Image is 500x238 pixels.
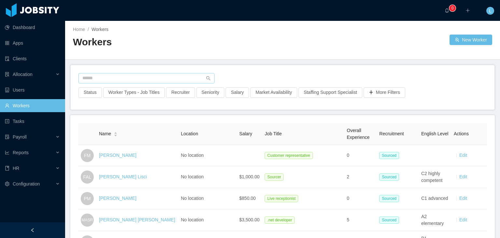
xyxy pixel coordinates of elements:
a: Sourced [379,174,402,179]
span: Overall Experience [347,128,369,140]
span: $850.00 [239,196,256,201]
span: Sourced [379,216,399,224]
i: icon: setting [5,182,9,186]
i: icon: caret-down [114,134,118,136]
span: Actions [454,131,469,136]
span: $1,000.00 [239,174,259,179]
a: Sourced [379,196,402,201]
span: $3,500.00 [239,217,259,222]
span: Sourced [379,173,399,181]
a: Edit [459,196,467,201]
i: icon: search [206,76,211,81]
button: Status [78,87,102,98]
a: Home [73,27,85,32]
a: icon: auditClients [5,52,60,65]
i: icon: line-chart [5,150,9,155]
span: FAL [83,171,91,184]
i: icon: solution [5,72,9,77]
span: Live receptionist [265,195,298,202]
span: Sourcer [265,173,284,181]
a: Edit [459,217,467,222]
span: Allocation [13,72,33,77]
button: icon: plusMore Filters [364,87,405,98]
a: Edit [459,174,467,179]
td: A2 elementary [419,209,451,231]
span: Job Title [265,131,282,136]
td: 2 [344,166,377,188]
a: Sourced [379,217,402,222]
button: icon: usergroup-addNew Worker [450,35,492,45]
i: icon: plus [465,8,470,13]
span: Salary [239,131,252,136]
a: [PERSON_NAME] [99,196,136,201]
i: icon: file-protect [5,135,9,139]
span: L [489,7,492,15]
a: [PERSON_NAME] [PERSON_NAME] [99,217,175,222]
span: English Level [421,131,448,136]
td: 0 [344,145,377,166]
span: / [88,27,89,32]
span: Name [99,130,111,137]
button: Recruiter [166,87,195,98]
span: Configuration [13,181,40,186]
td: C2 highly competent [419,166,451,188]
span: Recruitment [379,131,404,136]
span: Payroll [13,134,27,140]
span: Customer representative [265,152,312,159]
span: Workers [91,27,108,32]
button: Salary [226,87,249,98]
span: HR [13,166,19,171]
button: Seniority [196,87,224,98]
td: No location [178,209,237,231]
span: PM [84,192,91,205]
h2: Workers [73,36,283,49]
span: Location [181,131,198,136]
td: C1 advanced [419,188,451,209]
a: icon: profileTasks [5,115,60,128]
button: Worker Types - Job Titles [103,87,165,98]
a: Sourced [379,153,402,158]
span: Sourced [379,195,399,202]
a: [PERSON_NAME] Lisci [99,174,147,179]
a: icon: appstoreApps [5,37,60,50]
a: icon: robotUsers [5,83,60,97]
i: icon: bell [445,8,449,13]
a: icon: pie-chartDashboard [5,21,60,34]
span: MASR [82,214,93,226]
i: icon: caret-up [114,131,118,133]
td: 5 [344,209,377,231]
a: Edit [459,153,467,158]
td: No location [178,166,237,188]
td: 0 [344,188,377,209]
i: icon: book [5,166,9,171]
td: No location [178,145,237,166]
div: Sort [114,131,118,136]
span: Sourced [379,152,399,159]
span: Reports [13,150,29,155]
span: .net developer [265,216,295,224]
span: FM [84,149,90,162]
a: [PERSON_NAME] [99,153,136,158]
button: Market Availability [250,87,297,98]
sup: 0 [449,5,456,11]
a: icon: userWorkers [5,99,60,112]
td: No location [178,188,237,209]
button: Staffing Support Specialist [299,87,362,98]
